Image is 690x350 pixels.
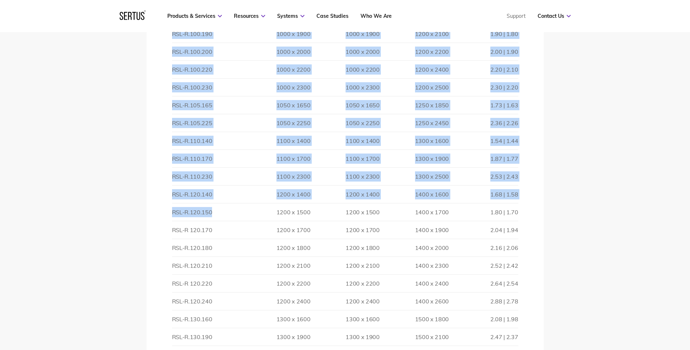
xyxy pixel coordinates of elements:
[241,203,310,221] td: 1200 x 1500
[172,79,241,96] td: RSL-R.100.230
[380,61,449,79] td: 1200 x 2400
[380,79,449,96] td: 1200 x 2500
[449,61,518,79] td: 2.20 | 2.10
[380,328,449,346] td: 1500 x 2100
[241,310,310,328] td: 1300 x 1600
[241,293,310,310] td: 1200 x 2400
[310,168,379,186] td: 1100 x 2300
[172,275,241,293] td: RSL-R 120.220
[241,150,310,168] td: 1100 x 1700
[241,221,310,239] td: 1200 x 1700
[241,328,310,346] td: 1300 x 1900
[449,43,518,61] td: 2.00 | 1.90
[380,275,449,293] td: 1400 x 2400
[316,13,348,19] a: Case Studies
[380,168,449,186] td: 1300 x 2500
[310,310,379,328] td: 1300 x 1600
[449,79,518,96] td: 2.30 | 2.20
[172,257,241,275] td: RSL-R.120.210
[380,186,449,203] td: 1400 x 1600
[360,13,392,19] a: Who We Are
[380,257,449,275] td: 1400 x 2300
[310,79,379,96] td: 1000 x 2300
[241,114,310,132] td: 1050 x 2250
[172,96,241,114] td: RSL-R.105.165
[241,186,310,203] td: 1200 x 1400
[310,25,379,43] td: 1000 x 1900
[310,114,379,132] td: 1050 x 2250
[241,132,310,150] td: 1100 x 1400
[310,203,379,221] td: 1200 x 1500
[538,13,571,19] a: Contact Us
[241,43,310,61] td: 1000 x 2000
[241,257,310,275] td: 1200 x 2100
[380,239,449,257] td: 1400 x 2000
[380,150,449,168] td: 1300 x 1900
[310,132,379,150] td: 1100 x 1400
[380,310,449,328] td: 1500 x 1800
[172,61,241,79] td: RSL-R.100.220
[172,203,241,221] td: RSL-R.120.150
[449,96,518,114] td: 1.73 | 1.63
[449,257,518,275] td: 2.52 | 2.42
[449,310,518,328] td: 2.08 | 1.98
[172,328,241,346] td: RSL-R.130.190
[234,13,265,19] a: Resources
[172,150,241,168] td: RSL-R.110.170
[310,257,379,275] td: 1200 x 2100
[310,150,379,168] td: 1100 x 1700
[172,221,241,239] td: RSL-R 120.170
[310,96,379,114] td: 1050 x 1650
[449,25,518,43] td: 1.90 | 1.80
[172,132,241,150] td: RSL-R.110.140
[241,79,310,96] td: 1000 x 2300
[380,96,449,114] td: 1250 x 1850
[310,293,379,310] td: 1200 x 2400
[380,203,449,221] td: 1400 x 1700
[172,239,241,257] td: RSL-R.120.180
[380,132,449,150] td: 1300 x 1600
[172,186,241,203] td: RSL-R.120.140
[172,25,241,43] td: RSL-R.100.190
[167,13,222,19] a: Products & Services
[277,13,304,19] a: Systems
[241,25,310,43] td: 1000 x 1900
[449,186,518,203] td: 1.68 | 1.58
[449,168,518,186] td: 2.53 | 2.43
[507,13,526,19] a: Support
[380,43,449,61] td: 1200 x 2200
[172,293,241,310] td: RSL-R.120.240
[310,61,379,79] td: 1000 x 2200
[241,61,310,79] td: 1000 x 2200
[172,310,241,328] td: RSL-R.130.160
[380,221,449,239] td: 1400 x 1900
[449,150,518,168] td: 1.87 | 1.77
[241,96,310,114] td: 1050 x 1650
[449,132,518,150] td: 1.54 | 1.44
[380,114,449,132] td: 1250 x 2450
[241,168,310,186] td: 1100 x 2300
[310,43,379,61] td: 1000 x 2000
[449,203,518,221] td: 1.80 | 1.70
[310,239,379,257] td: 1200 x 1800
[241,275,310,293] td: 1200 x 2200
[380,25,449,43] td: 1200 x 2100
[449,221,518,239] td: 2.04 | 1.94
[310,221,379,239] td: 1200 x 1700
[172,43,241,61] td: RSL-R.100.200
[449,328,518,346] td: 2.47 | 2.37
[449,239,518,257] td: 2.16 | 2.06
[380,293,449,310] td: 1400 x 2600
[449,114,518,132] td: 2.36 | 2.26
[241,239,310,257] td: 1200 x 1800
[310,186,379,203] td: 1200 x 1400
[449,293,518,310] td: 2.88 | 2.78
[172,168,241,186] td: RSL-R.110.230
[310,328,379,346] td: 1300 x 1900
[449,275,518,293] td: 2.64 | 2.54
[172,114,241,132] td: RSL-R.105.225
[310,275,379,293] td: 1200 x 2200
